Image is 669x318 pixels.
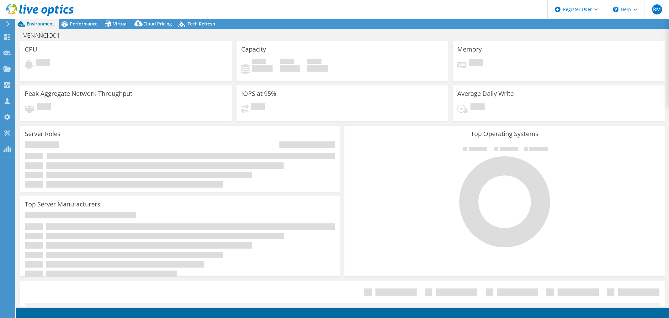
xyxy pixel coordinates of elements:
svg: \n [613,7,619,12]
h3: IOPS at 95% [241,90,276,97]
span: Used [252,59,266,65]
span: Pending [470,103,485,112]
span: Pending [251,103,265,112]
h4: 0 GiB [307,65,328,72]
span: Free [280,59,294,65]
h3: Server Roles [25,130,61,137]
span: Tech Refresh [188,21,215,27]
h3: Peak Aggregate Network Throughput [25,90,132,97]
h3: Top Server Manufacturers [25,201,100,208]
h3: Memory [457,46,482,53]
h3: CPU [25,46,37,53]
span: Pending [37,103,51,112]
span: Virtual [113,21,128,27]
h3: Average Daily Write [457,90,514,97]
span: Total [307,59,321,65]
h3: Top Operating Systems [349,130,660,137]
span: Cloud Pricing [143,21,172,27]
span: Pending [469,59,483,68]
h4: 0 GiB [280,65,300,72]
h1: VENANCIO01 [20,32,70,39]
span: Pending [36,59,50,68]
span: Performance [70,21,98,27]
span: Environment [27,21,54,27]
h4: 0 GiB [252,65,273,72]
h3: Capacity [241,46,266,53]
span: RM [652,4,662,14]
